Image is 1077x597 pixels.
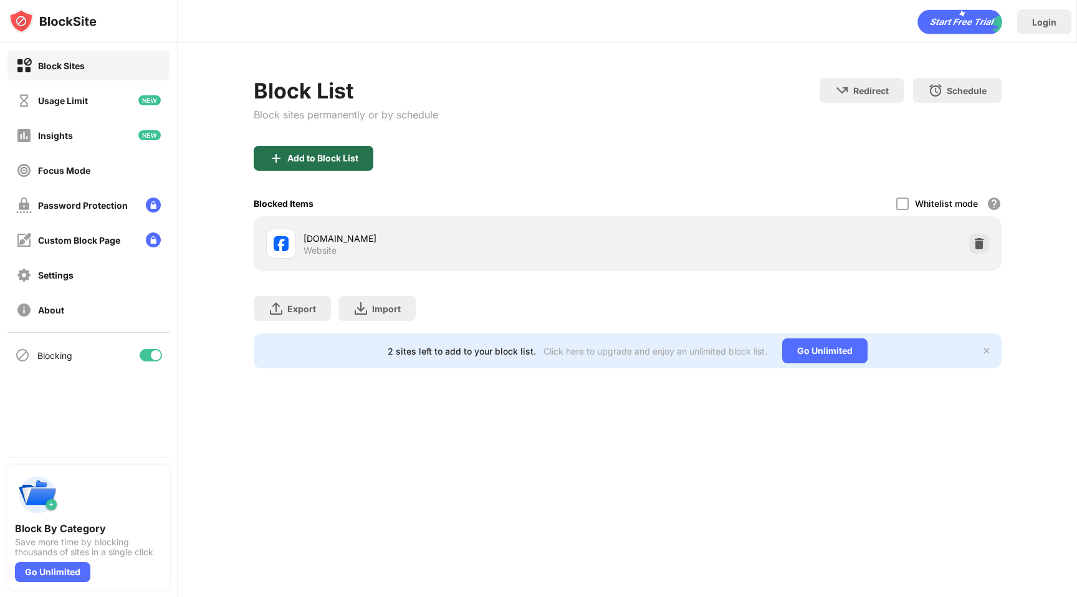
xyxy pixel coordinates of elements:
[304,232,628,245] div: [DOMAIN_NAME]
[15,562,90,582] div: Go Unlimited
[982,346,992,356] img: x-button.svg
[146,232,161,247] img: lock-menu.svg
[138,95,161,105] img: new-icon.svg
[254,108,438,121] div: Block sites permanently or by schedule
[304,245,337,256] div: Website
[37,350,72,361] div: Blocking
[388,346,536,356] div: 2 sites left to add to your block list.
[146,198,161,213] img: lock-menu.svg
[16,58,32,74] img: block-on.svg
[287,303,316,314] div: Export
[138,130,161,140] img: new-icon.svg
[38,130,73,141] div: Insights
[16,302,32,318] img: about-off.svg
[15,348,30,363] img: blocking-icon.svg
[915,198,978,209] div: Whitelist mode
[15,472,60,517] img: push-categories.svg
[38,95,88,106] div: Usage Limit
[16,128,32,143] img: insights-off.svg
[16,232,32,248] img: customize-block-page-off.svg
[782,338,868,363] div: Go Unlimited
[274,236,289,251] img: favicons
[917,9,1002,34] div: animation
[9,9,97,34] img: logo-blocksite.svg
[16,198,32,213] img: password-protection-off.svg
[1032,17,1056,27] div: Login
[38,200,128,211] div: Password Protection
[16,93,32,108] img: time-usage-off.svg
[38,270,74,280] div: Settings
[38,60,85,71] div: Block Sites
[16,163,32,178] img: focus-off.svg
[853,85,889,96] div: Redirect
[38,235,120,246] div: Custom Block Page
[15,537,162,557] div: Save more time by blocking thousands of sites in a single click
[15,522,162,535] div: Block By Category
[254,78,438,103] div: Block List
[38,305,64,315] div: About
[287,153,358,163] div: Add to Block List
[38,165,90,176] div: Focus Mode
[16,267,32,283] img: settings-off.svg
[947,85,987,96] div: Schedule
[254,198,314,209] div: Blocked Items
[372,303,401,314] div: Import
[543,346,767,356] div: Click here to upgrade and enjoy an unlimited block list.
